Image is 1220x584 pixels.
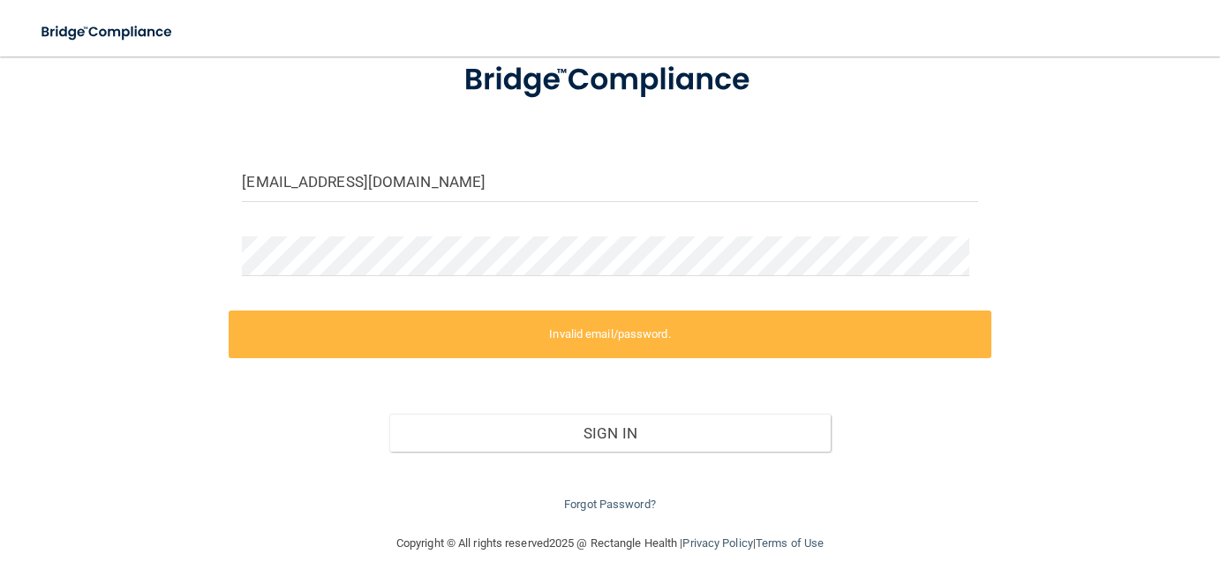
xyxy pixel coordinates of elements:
[389,414,831,453] button: Sign In
[229,311,990,358] label: Invalid email/password.
[682,536,752,550] a: Privacy Policy
[242,162,977,202] input: Email
[433,41,787,120] img: bridge_compliance_login_screen.278c3ca4.svg
[564,498,656,511] a: Forgot Password?
[915,460,1199,529] iframe: Drift Widget Chat Controller
[756,536,824,550] a: Terms of Use
[288,515,932,572] div: Copyright © All rights reserved 2025 @ Rectangle Health | |
[26,14,189,50] img: bridge_compliance_login_screen.278c3ca4.svg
